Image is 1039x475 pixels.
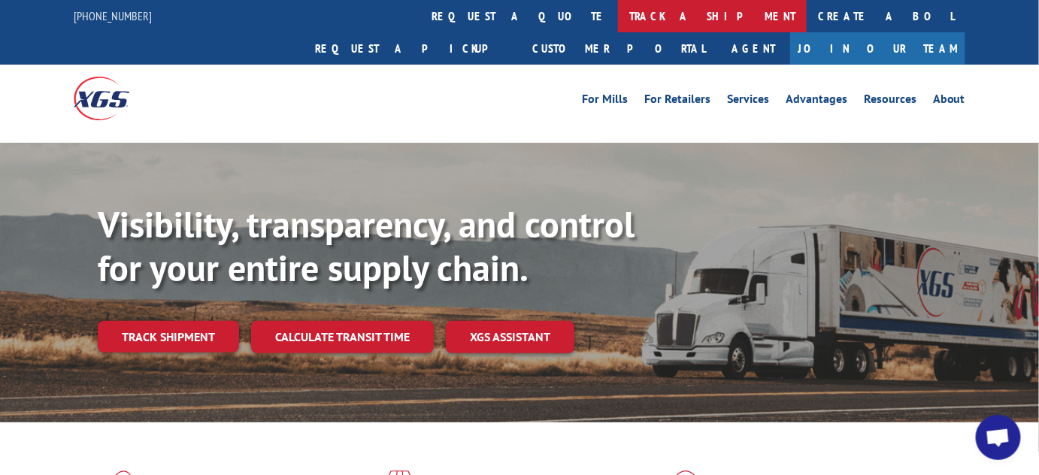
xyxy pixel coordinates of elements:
a: Advantages [786,93,847,110]
a: Join Our Team [790,32,965,65]
a: For Mills [582,93,628,110]
a: About [933,93,965,110]
a: Customer Portal [521,32,716,65]
a: Request a pickup [304,32,521,65]
a: Track shipment [98,321,239,352]
b: Visibility, transparency, and control for your entire supply chain. [98,201,635,291]
a: Agent [716,32,790,65]
a: Calculate transit time [251,321,434,353]
div: Open chat [976,415,1021,460]
a: For Retailers [644,93,710,110]
a: Resources [864,93,916,110]
a: [PHONE_NUMBER] [74,8,152,23]
a: Services [727,93,769,110]
a: XGS ASSISTANT [446,321,574,353]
